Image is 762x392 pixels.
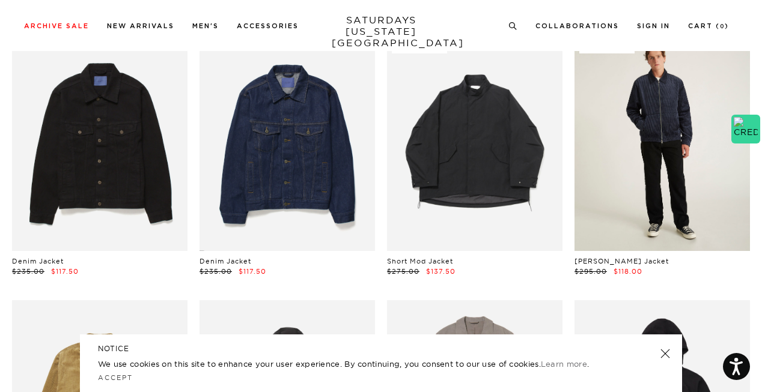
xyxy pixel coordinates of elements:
a: Sign In [637,23,670,29]
img: CRED [734,117,758,141]
p: We use cookies on this site to enhance your user experience. By continuing, you consent to our us... [98,358,621,370]
a: New Arrivals [107,23,174,29]
a: Learn more [541,359,587,369]
span: $235.00 [200,267,232,276]
span: $235.00 [12,267,44,276]
span: $137.50 [426,267,456,276]
a: Collaborations [535,23,619,29]
span: $117.50 [239,267,266,276]
a: Denim Jacket [200,257,251,265]
h5: NOTICE [98,343,664,354]
span: $117.50 [51,267,79,276]
a: [PERSON_NAME] Jacket [575,257,669,265]
a: Short Mod Jacket [387,257,453,265]
a: SATURDAYS[US_STATE][GEOGRAPHIC_DATA] [332,14,431,49]
a: Archive Sale [24,23,89,29]
small: 0 [720,24,725,29]
a: Accept [98,373,133,382]
span: $118.00 [614,267,642,276]
a: Accessories [237,23,299,29]
a: Cart (0) [688,23,729,29]
span: $295.00 [575,267,607,276]
a: Denim Jacket [12,257,64,265]
span: $275.00 [387,267,419,276]
a: Men's [192,23,219,29]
